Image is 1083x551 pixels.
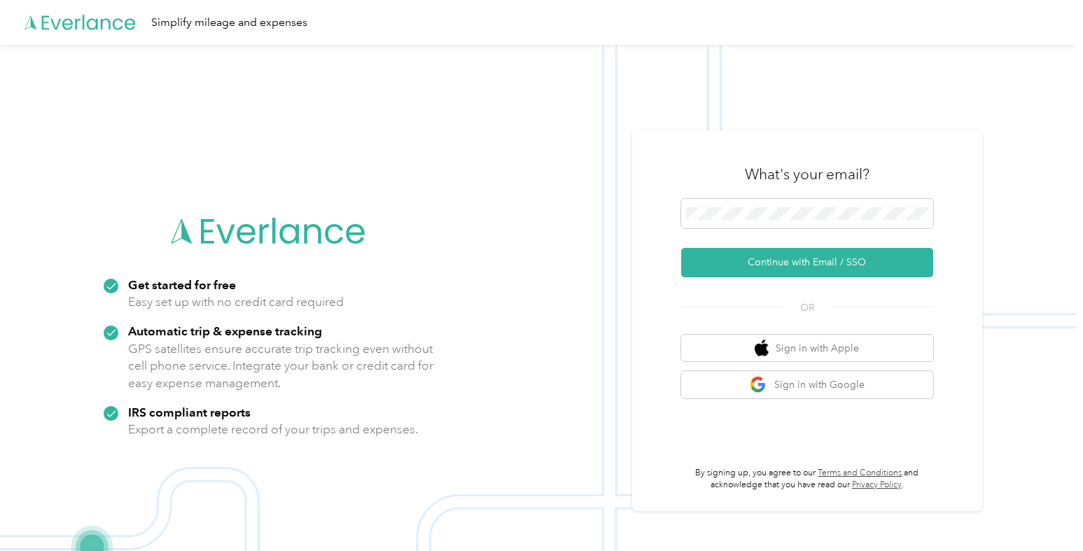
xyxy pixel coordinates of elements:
[755,340,769,357] img: apple logo
[681,467,933,491] p: By signing up, you agree to our and acknowledge that you have read our .
[783,300,832,315] span: OR
[818,468,902,478] a: Terms and Conditions
[128,340,434,392] p: GPS satellites ensure accurate trip tracking even without cell phone service. Integrate your bank...
[128,277,236,292] strong: Get started for free
[745,165,869,184] h3: What's your email?
[681,371,933,398] button: google logoSign in with Google
[128,405,251,419] strong: IRS compliant reports
[128,293,344,311] p: Easy set up with no credit card required
[852,480,902,490] a: Privacy Policy
[681,335,933,362] button: apple logoSign in with Apple
[681,248,933,277] button: Continue with Email / SSO
[128,323,322,338] strong: Automatic trip & expense tracking
[151,14,307,32] div: Simplify mileage and expenses
[128,421,418,438] p: Export a complete record of your trips and expenses.
[1005,473,1083,551] iframe: Everlance-gr Chat Button Frame
[750,376,767,393] img: google logo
